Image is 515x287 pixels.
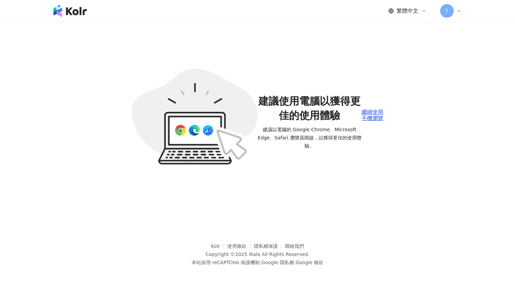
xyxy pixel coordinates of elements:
span: T [445,7,448,15]
span: 建議以電腦的 Google Chrome、Microsoft Edge、Safari 瀏覽器開啟，以獲得更佳的使用體驗。 [258,125,362,150]
div: 繼續使用手機瀏覽 [361,109,383,122]
div: Copyright © 2025 All Rights Reserved. [206,252,309,257]
a: Google 條款 [295,260,323,265]
span: | [294,260,296,265]
a: 隱私權保護 [254,243,285,249]
a: Google 隱私權 [261,260,294,265]
span: 建議使用電腦以獲得更佳的使用體驗 [258,94,362,123]
a: iKala [249,252,260,257]
a: 使用條款 [227,243,254,249]
a: 聯絡我們 [285,243,304,249]
span: 本站採用 reCAPTCHA 保護機制 [192,258,323,267]
span: 繁體中文 [397,7,418,15]
a: Kolr [211,243,227,249]
img: unsupported-rwd [132,69,258,165]
img: logo [53,5,87,17]
span: | [260,260,261,265]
